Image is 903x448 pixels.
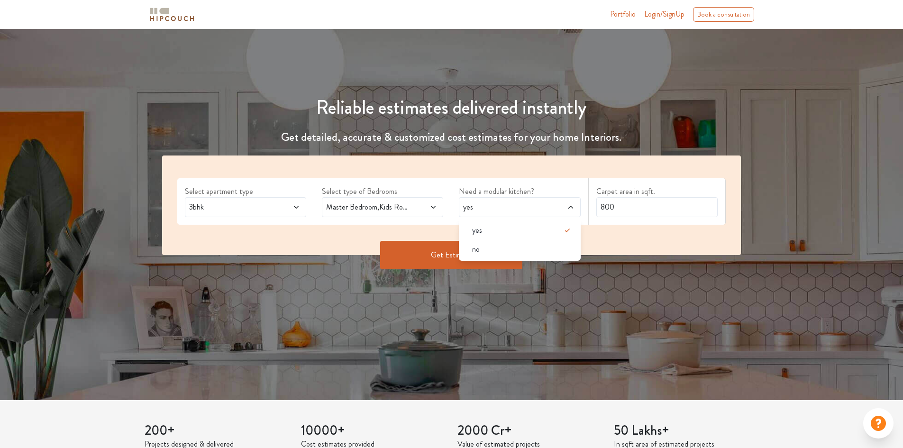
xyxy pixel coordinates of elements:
[472,225,482,236] span: yes
[644,9,684,19] span: Login/SignUp
[156,96,747,119] h1: Reliable estimates delivered instantly
[457,423,602,439] h3: 2000 Cr+
[693,7,754,22] div: Book a consultation
[610,9,636,20] a: Portfolio
[461,201,546,213] span: yes
[145,423,290,439] h3: 200+
[596,197,718,217] input: Enter area sqft
[324,201,409,213] span: Master Bedroom,Kids Room 1,Kids Room 2
[322,186,443,197] label: Select type of Bedrooms
[596,186,718,197] label: Carpet area in sqft.
[614,423,759,439] h3: 50 Lakhs+
[187,201,272,213] span: 3bhk
[459,186,580,197] label: Need a modular kitchen?
[472,244,480,255] span: no
[380,241,522,269] button: Get Estimate
[156,130,747,144] h4: Get detailed, accurate & customized cost estimates for your home Interiors.
[148,6,196,23] img: logo-horizontal.svg
[301,423,446,439] h3: 10000+
[185,186,306,197] label: Select apartment type
[148,4,196,25] span: logo-horizontal.svg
